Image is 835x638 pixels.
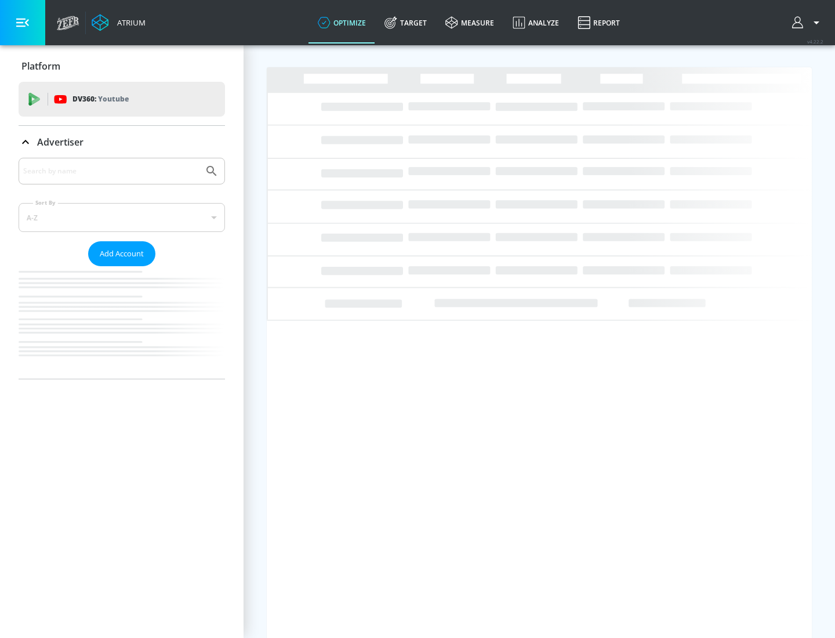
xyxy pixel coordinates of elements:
[19,203,225,232] div: A-Z
[92,14,146,31] a: Atrium
[33,199,58,206] label: Sort By
[19,50,225,82] div: Platform
[72,93,129,106] p: DV360:
[98,93,129,105] p: Youtube
[19,158,225,379] div: Advertiser
[19,266,225,379] nav: list of Advertiser
[308,2,375,43] a: optimize
[23,164,199,179] input: Search by name
[568,2,629,43] a: Report
[37,136,83,148] p: Advertiser
[100,247,144,260] span: Add Account
[21,60,60,72] p: Platform
[807,38,823,45] span: v 4.22.2
[19,82,225,117] div: DV360: Youtube
[503,2,568,43] a: Analyze
[375,2,436,43] a: Target
[19,126,225,158] div: Advertiser
[112,17,146,28] div: Atrium
[436,2,503,43] a: measure
[88,241,155,266] button: Add Account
